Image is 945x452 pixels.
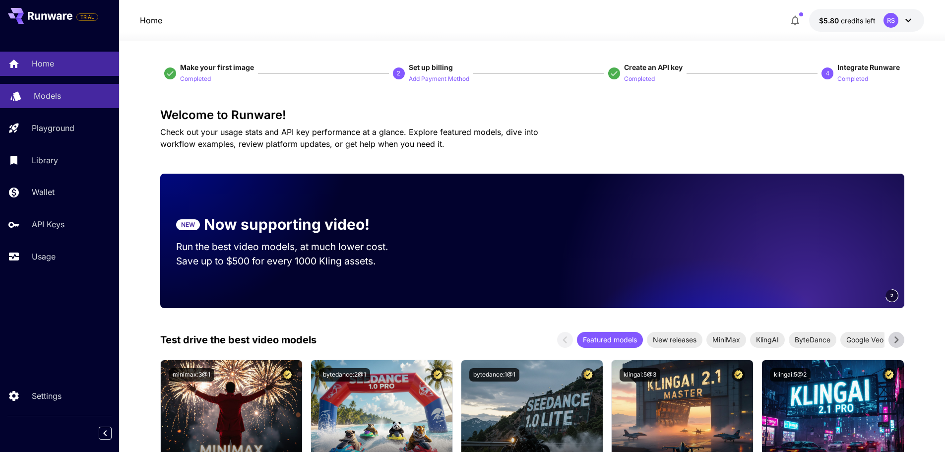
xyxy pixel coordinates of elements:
div: Featured models [577,332,643,348]
div: MiniMax [706,332,746,348]
div: New releases [647,332,702,348]
button: Completed [837,72,868,84]
span: Integrate Runware [837,63,900,71]
button: Completed [180,72,211,84]
a: Home [140,14,162,26]
span: KlingAI [750,334,785,345]
p: 2 [397,69,400,78]
button: $5.79994RS [809,9,924,32]
span: credits left [841,16,876,25]
div: Collapse sidebar [106,424,119,442]
p: Run the best video models, at much lower cost. [176,240,407,254]
span: Google Veo [840,334,889,345]
span: MiniMax [706,334,746,345]
nav: breadcrumb [140,14,162,26]
button: Certified Model – Vetted for best performance and includes a commercial license. [431,368,444,382]
p: Completed [180,74,211,84]
div: RS [883,13,898,28]
p: Usage [32,251,56,262]
button: bytedance:2@1 [319,368,370,382]
p: Test drive the best video models [160,332,316,347]
p: Library [32,154,58,166]
p: Completed [624,74,655,84]
button: Completed [624,72,655,84]
span: 2 [890,292,893,299]
button: Certified Model – Vetted for best performance and includes a commercial license. [581,368,595,382]
span: Check out your usage stats and API key performance at a glance. Explore featured models, dive int... [160,127,538,149]
button: Add Payment Method [409,72,469,84]
p: 4 [826,69,829,78]
button: Collapse sidebar [99,427,112,440]
button: klingai:5@3 [620,368,660,382]
span: Featured models [577,334,643,345]
span: Add your payment card to enable full platform functionality. [76,11,98,23]
button: Certified Model – Vetted for best performance and includes a commercial license. [882,368,896,382]
div: ByteDance [789,332,836,348]
p: Home [32,58,54,69]
h3: Welcome to Runware! [160,108,904,122]
button: Certified Model – Vetted for best performance and includes a commercial license. [732,368,745,382]
button: bytedance:1@1 [469,368,519,382]
span: Create an API key [624,63,683,71]
p: Completed [837,74,868,84]
p: Now supporting video! [204,213,370,236]
p: Add Payment Method [409,74,469,84]
div: Google Veo [840,332,889,348]
span: New releases [647,334,702,345]
p: API Keys [32,218,64,230]
span: ByteDance [789,334,836,345]
p: NEW [181,220,195,229]
p: Playground [32,122,74,134]
span: Set up billing [409,63,453,71]
button: klingai:5@2 [770,368,811,382]
span: TRIAL [77,13,98,21]
button: Certified Model – Vetted for best performance and includes a commercial license. [281,368,294,382]
button: minimax:3@1 [169,368,214,382]
p: Models [34,90,61,102]
div: KlingAI [750,332,785,348]
p: Settings [32,390,62,402]
p: Wallet [32,186,55,198]
span: Make your first image [180,63,254,71]
span: $5.80 [819,16,841,25]
div: $5.79994 [819,15,876,26]
p: Save up to $500 for every 1000 Kling assets. [176,254,407,268]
